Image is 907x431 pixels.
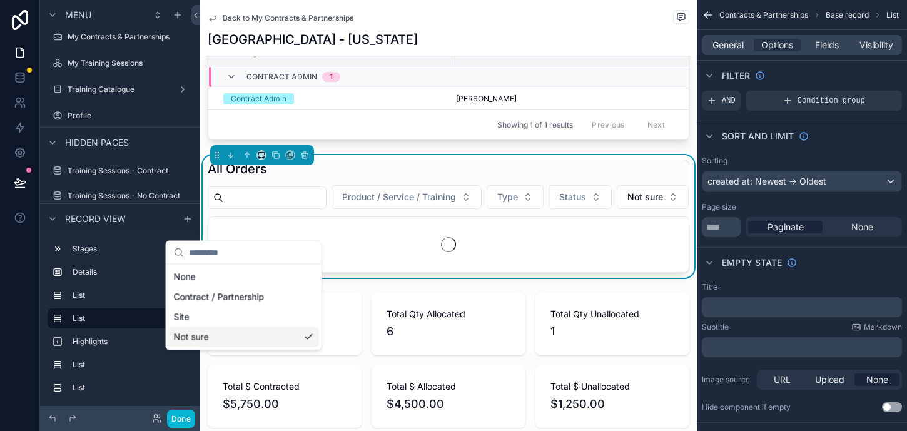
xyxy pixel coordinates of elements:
[73,267,188,277] label: Details
[722,96,736,106] span: AND
[712,39,744,51] span: General
[68,191,190,201] label: Training Sessions - No Contract
[68,111,190,121] label: Profile
[65,9,91,21] span: Menu
[866,373,888,386] span: None
[246,72,317,82] span: Contract Admin
[48,186,193,206] a: Training Sessions - No Contract
[702,171,902,192] button: created at: Newest -> Oldest
[702,375,752,385] label: Image source
[851,322,902,332] a: Markdown
[859,39,893,51] span: Visibility
[702,402,791,412] div: Hide component if empty
[166,265,322,350] div: Suggestions
[864,322,902,332] span: Markdown
[48,53,193,73] a: My Training Sessions
[768,221,804,233] span: Paginate
[73,290,188,300] label: List
[68,166,190,176] label: Training Sessions - Contract
[702,171,901,191] div: created at: Newest -> Oldest
[332,185,482,209] button: Select Button
[68,84,173,94] label: Training Catalogue
[497,120,573,130] span: Showing 1 of 1 results
[342,191,456,203] span: Product / Service / Training
[702,322,729,332] label: Subtitle
[826,10,869,20] span: Base record
[559,191,586,203] span: Status
[40,233,200,406] div: scrollable content
[722,256,782,269] span: Empty state
[208,13,353,23] a: Back to My Contracts & Partnerships
[719,10,808,20] span: Contracts & Partnerships
[65,213,126,225] span: Record view
[223,13,353,23] span: Back to My Contracts & Partnerships
[702,202,736,212] label: Page size
[48,27,193,47] a: My Contracts & Partnerships
[169,287,319,307] div: Contract / Partnership
[798,96,865,106] span: Condition group
[702,297,902,317] div: scrollable content
[68,58,190,68] label: My Training Sessions
[48,161,193,181] a: Training Sessions - Contract
[702,282,717,292] label: Title
[208,31,418,48] h1: [GEOGRAPHIC_DATA] - [US_STATE]
[722,69,750,82] span: Filter
[330,72,333,82] div: 1
[497,191,518,203] span: Type
[73,383,188,393] label: List
[487,185,544,209] button: Select Button
[48,106,193,126] a: Profile
[68,32,190,42] label: My Contracts & Partnerships
[617,185,689,209] button: Select Button
[627,191,663,203] span: Not sure
[702,337,902,357] div: scrollable content
[815,39,839,51] span: Fields
[851,221,873,233] span: None
[65,136,129,149] span: Hidden pages
[73,337,188,347] label: Highlights
[73,244,188,254] label: Stages
[73,360,188,370] label: List
[886,10,899,20] span: List
[774,373,791,386] span: URL
[702,156,727,166] label: Sorting
[761,39,793,51] span: Options
[549,185,612,209] button: Select Button
[169,267,319,287] div: None
[815,373,844,386] span: Upload
[73,313,183,323] label: List
[48,79,193,99] a: Training Catalogue
[169,307,319,327] div: Site
[167,410,195,428] button: Done
[208,160,267,178] h1: All Orders
[722,130,794,143] span: Sort And Limit
[169,327,319,347] div: Not sure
